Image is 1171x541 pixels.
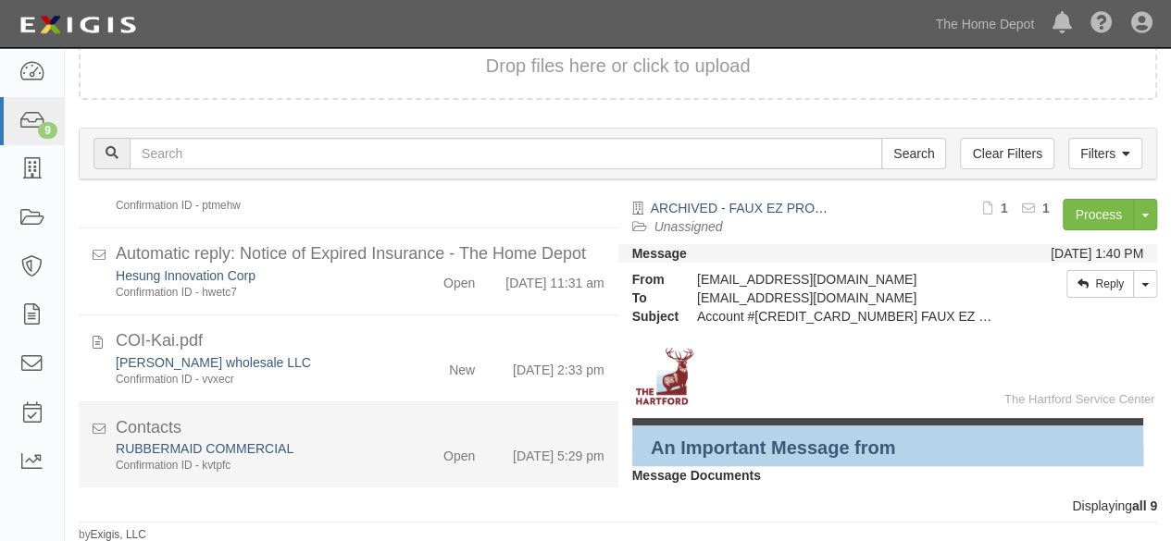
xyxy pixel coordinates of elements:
div: [EMAIL_ADDRESS][DOMAIN_NAME] [683,270,1009,289]
p: AUTOMATIC RENEWAL CERTIFICATE.Pdf [632,485,1144,503]
div: Automatic reply: Notice of Expired Insurance - The Home Depot [116,242,604,266]
div: party-tmphnn@sbainsurance.homedepot.com [683,289,1009,307]
div: Confirmation ID - hwetc7 [116,285,389,301]
div: Confirmation ID - ptmehw [116,198,389,214]
input: Search [130,138,882,169]
b: 1 [1001,201,1008,215]
strong: Subject [618,307,683,326]
a: RUBBERMAID COMMERCIAL [116,441,293,456]
div: [DATE] 1:40 PM [1051,244,1143,263]
a: ARCHIVED - FAUX EZ PRODUCTS INC [651,201,886,215]
div: COI-Kai.pdf [116,329,604,353]
b: 1 [1042,201,1050,215]
a: Clear Filters [960,138,1053,169]
strong: To [618,289,683,307]
a: Hesung Innovation Corp [116,268,255,283]
a: [PERSON_NAME] wholesale LLC [116,355,311,370]
div: [DATE] 5:29 pm [513,439,604,465]
div: Displaying [65,497,1171,515]
div: Confirmation ID - vvxecr [116,372,389,387]
a: Filters [1068,138,1142,169]
b: all 9 [1132,498,1157,513]
div: Confirmation ID - kvtpfc [116,458,389,473]
div: [DATE] 2:33 pm [513,353,604,379]
div: Christopher wholesale LLC [116,353,389,372]
div: [DATE] 11:31 am [505,266,604,292]
td: An Important Message from The [GEOGRAPHIC_DATA] [651,435,1125,487]
div: Account #100000002219607 FAUX EZ PRODUCTS INC [683,307,1009,326]
strong: Message [632,246,687,261]
div: Contacts [116,416,604,440]
button: Drop files here or click to upload [486,53,751,80]
div: Open [443,266,475,292]
input: Search [881,138,946,169]
i: Help Center - Complianz [1090,13,1113,35]
div: New [449,353,475,379]
strong: Message Documents [632,468,761,483]
a: The Home Depot [926,6,1043,43]
div: 9 [38,122,57,139]
img: The Hartford [632,344,697,409]
a: Process [1063,199,1134,230]
a: Exigis, LLC [91,528,146,541]
img: logo-5460c22ac91f19d4615b14bd174203de0afe785f0fc80cf4dbbc73dc1793850b.png [14,8,142,42]
a: Unassigned [654,219,723,234]
strong: From [618,270,683,289]
div: Open [443,439,475,465]
a: Reply [1066,270,1134,298]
